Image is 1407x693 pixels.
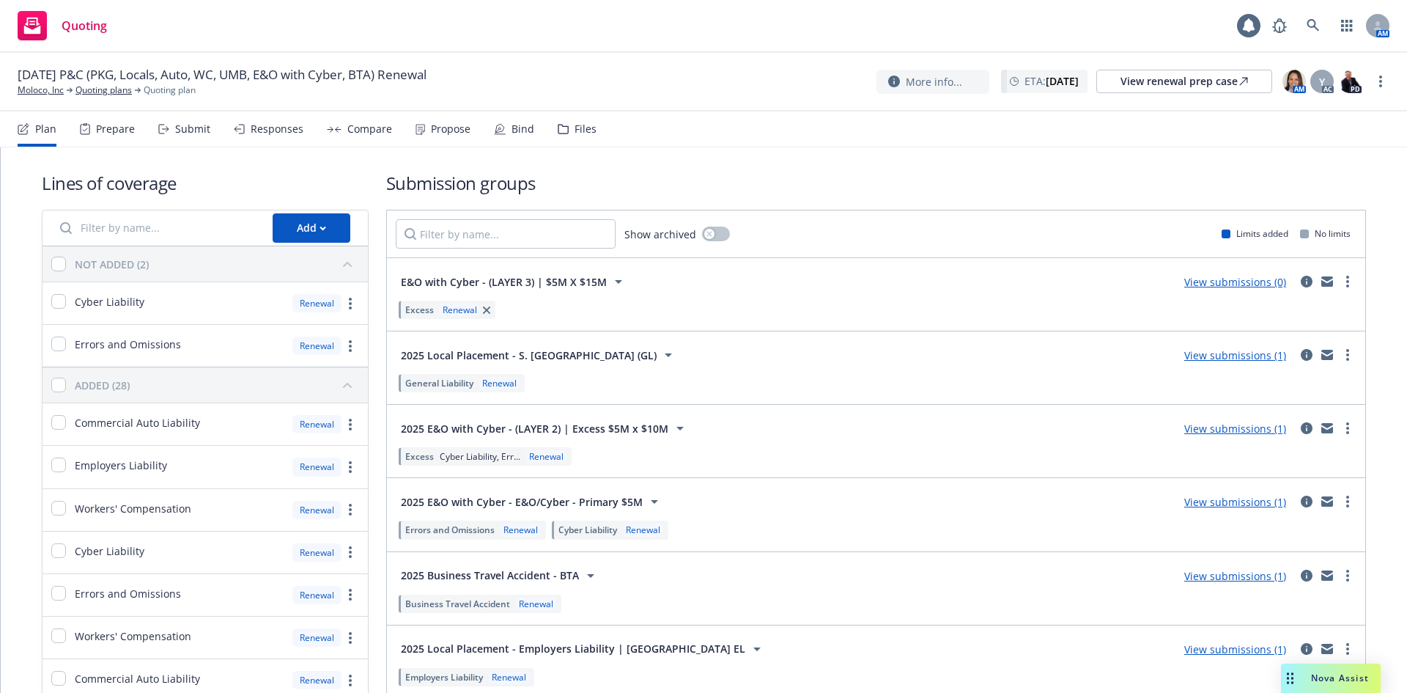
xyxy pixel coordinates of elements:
[405,377,473,389] span: General Liability
[405,304,434,316] span: Excess
[405,450,434,463] span: Excess
[341,586,359,604] a: more
[1184,422,1286,436] a: View submissions (1)
[1120,70,1248,92] div: View renewal prep case
[341,543,359,561] a: more
[96,123,135,135] div: Prepare
[1339,567,1356,584] a: more
[1184,495,1286,509] a: View submissions (1)
[1318,346,1336,364] a: mail
[75,671,200,686] span: Commercial Auto Liability
[292,458,341,476] div: Renewal
[876,70,989,94] button: More info...
[75,458,167,473] span: Employers Liability
[479,377,520,389] div: Renewal
[1298,419,1315,437] a: circleInformation
[1298,640,1315,658] a: circleInformation
[489,671,529,683] div: Renewal
[1281,664,1381,693] button: Nova Assist
[75,501,191,516] span: Workers' Compensation
[396,414,694,443] button: 2025 E&O with Cyber - (LAYER 2) | Excess $5M x $10M
[401,494,643,510] span: 2025 E&O with Cyber - E&O/Cyber - Primary $5M
[1300,227,1351,240] div: No limits
[12,5,113,46] a: Quoting
[1339,346,1356,364] a: more
[396,561,605,590] button: 2025 Business Travel Accident - BTA
[75,415,200,430] span: Commercial Auto Liability
[405,598,510,610] span: Business Travel Accident
[297,214,326,242] div: Add
[1339,493,1356,510] a: more
[75,373,359,397] button: ADDED (28)
[341,416,359,433] a: more
[75,252,359,276] button: NOT ADDED (2)
[1265,11,1294,40] a: Report a Bug
[1318,567,1336,584] a: mail
[1298,493,1315,510] a: circleInformation
[512,123,534,135] div: Bind
[405,524,495,536] span: Errors and Omissions
[273,213,350,243] button: Add
[18,84,64,97] a: Moloco, Inc
[1096,70,1272,93] a: View renewal prep case
[1319,74,1325,89] span: Y
[75,337,181,352] span: Errors and Omissions
[575,123,597,135] div: Files
[906,74,962,89] span: More info...
[1024,73,1079,89] span: ETA :
[558,524,617,536] span: Cyber Liability
[401,348,657,363] span: 2025 Local Placement - S. [GEOGRAPHIC_DATA] (GL)
[341,295,359,312] a: more
[405,671,483,683] span: Employers Liability
[1184,275,1286,289] a: View submissions (0)
[292,294,341,312] div: Renewal
[401,641,745,656] span: 2025 Local Placement - Employers Liability | [GEOGRAPHIC_DATA] EL
[1332,11,1362,40] a: Switch app
[341,672,359,689] a: more
[42,171,369,195] h1: Lines of coverage
[35,123,56,135] div: Plan
[144,84,196,97] span: Quoting plan
[1184,642,1286,656] a: View submissions (1)
[623,524,663,536] div: Renewal
[292,586,341,604] div: Renewal
[1339,640,1356,658] a: more
[341,458,359,476] a: more
[75,586,181,601] span: Errors and Omissions
[1298,346,1315,364] a: circleInformation
[292,415,341,433] div: Renewal
[1339,273,1356,290] a: more
[75,628,191,644] span: Workers' Compensation
[1318,419,1336,437] a: mail
[1338,70,1362,93] img: photo
[1298,567,1315,584] a: circleInformation
[292,671,341,689] div: Renewal
[1298,273,1315,290] a: circleInformation
[75,294,144,309] span: Cyber Liability
[396,487,668,516] button: 2025 E&O with Cyber - E&O/Cyber - Primary $5M
[1318,640,1336,658] a: mail
[440,304,480,316] div: Renewal
[396,634,771,664] button: 2025 Local Placement - Employers Liability | [GEOGRAPHIC_DATA] EL
[292,337,341,355] div: Renewal
[624,227,696,242] span: Show archived
[526,450,566,463] div: Renewal
[341,337,359,355] a: more
[341,501,359,518] a: more
[401,421,668,436] span: 2025 E&O with Cyber - (LAYER 2) | Excess $5M x $10M
[396,219,616,249] input: Filter by name...
[1282,70,1306,93] img: photo
[1184,348,1286,362] a: View submissions (1)
[396,267,632,296] button: E&O with Cyber - (LAYER 3) | $5M X $15M
[75,257,149,272] div: NOT ADDED (2)
[75,378,130,393] div: ADDED (28)
[1184,569,1286,583] a: View submissions (1)
[1299,11,1328,40] a: Search
[1281,664,1299,693] div: Drag to move
[1372,73,1389,90] a: more
[347,123,392,135] div: Compare
[18,66,426,84] span: [DATE] P&C (PKG, Locals, Auto, WC, UMB, E&O with Cyber, BTA) Renewal
[62,20,107,32] span: Quoting
[251,123,303,135] div: Responses
[1339,419,1356,437] a: more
